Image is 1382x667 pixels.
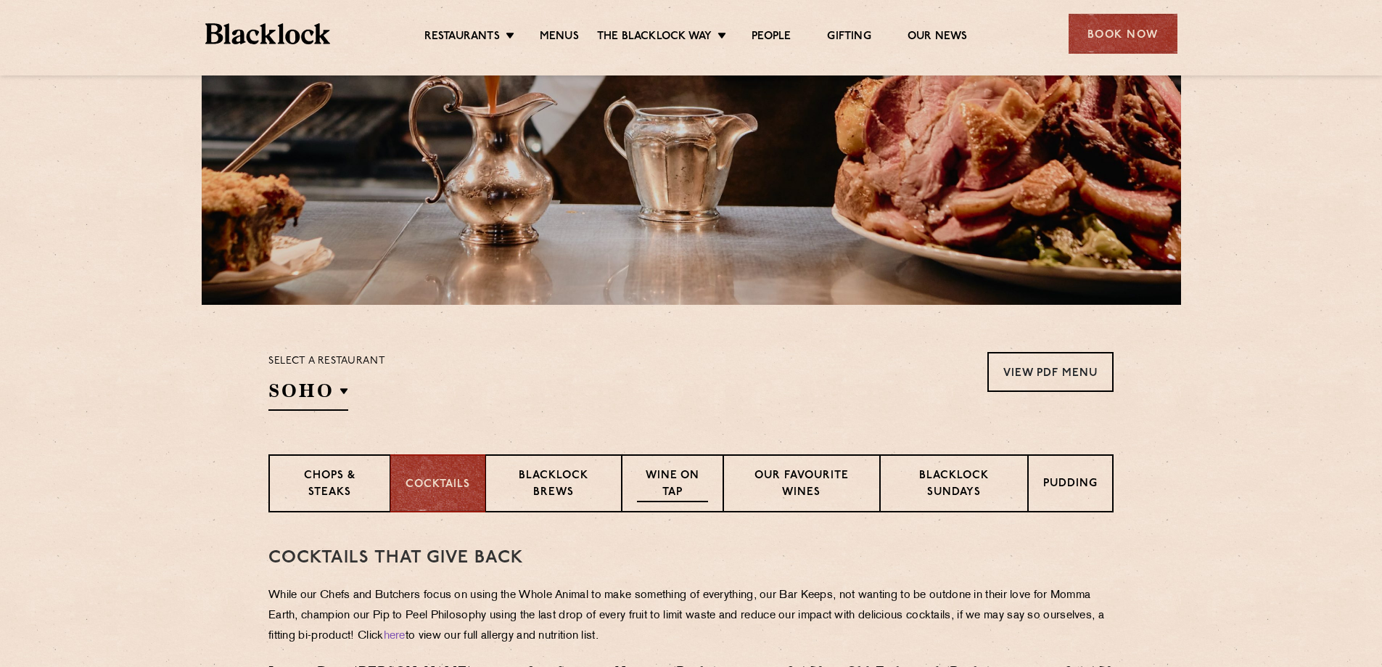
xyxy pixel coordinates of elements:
[1069,14,1177,54] div: Book Now
[1043,476,1098,494] p: Pudding
[987,352,1114,392] a: View PDF Menu
[268,586,1114,647] p: While our Chefs and Butchers focus on using the Whole Animal to make something of everything, our...
[384,631,406,642] a: here
[540,30,579,46] a: Menus
[205,23,331,44] img: BL_Textured_Logo-footer-cropped.svg
[424,30,500,46] a: Restaurants
[895,468,1013,502] p: Blacklock Sundays
[501,468,606,502] p: Blacklock Brews
[752,30,791,46] a: People
[739,468,864,502] p: Our favourite wines
[637,468,708,502] p: Wine on Tap
[268,378,348,411] h2: SOHO
[268,549,1114,568] h3: Cocktails That Give Back
[284,468,375,502] p: Chops & Steaks
[597,30,712,46] a: The Blacklock Way
[827,30,871,46] a: Gifting
[406,477,470,494] p: Cocktails
[908,30,968,46] a: Our News
[268,352,385,371] p: Select a restaurant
